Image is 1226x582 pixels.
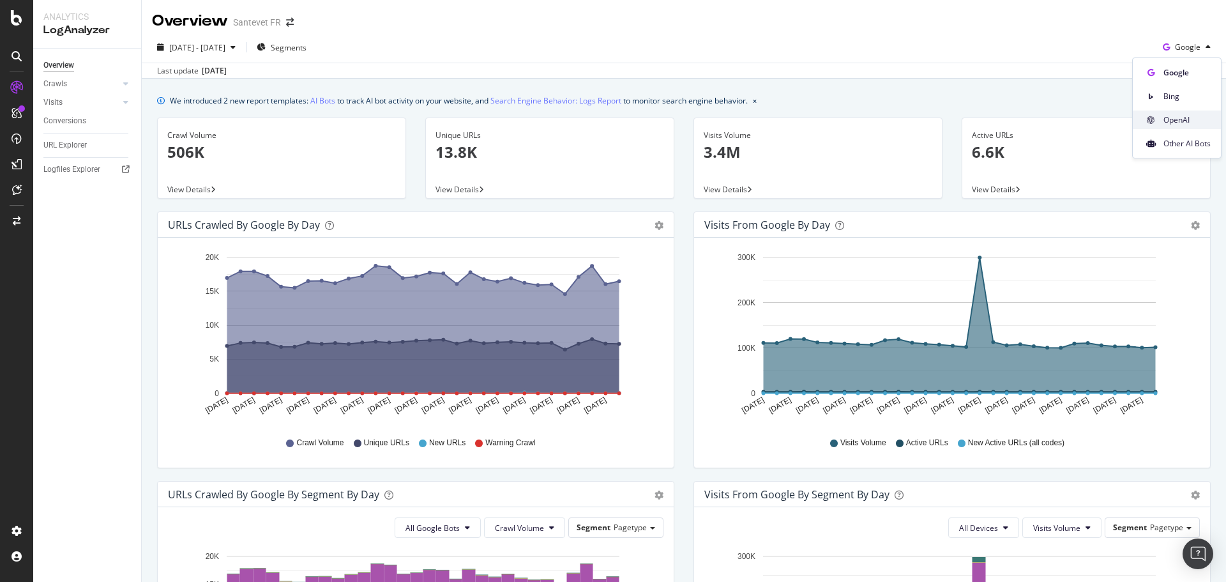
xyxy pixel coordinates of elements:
[484,517,565,538] button: Crawl Volume
[296,438,344,448] span: Crawl Volume
[738,298,755,307] text: 200K
[312,395,338,415] text: [DATE]
[1191,221,1200,230] div: gear
[983,395,1009,415] text: [DATE]
[495,523,544,533] span: Crawl Volume
[393,395,419,415] text: [DATE]
[740,395,766,415] text: [DATE]
[43,77,67,91] div: Crawls
[43,23,131,38] div: LogAnalyzer
[1158,37,1216,57] button: Google
[794,395,820,415] text: [DATE]
[1163,114,1211,126] span: OpenAI
[738,253,755,262] text: 300K
[1065,395,1091,415] text: [DATE]
[209,355,219,364] text: 5K
[972,184,1015,195] span: View Details
[1011,395,1036,415] text: [DATE]
[43,163,132,176] a: Logfiles Explorer
[152,10,228,32] div: Overview
[768,395,793,415] text: [DATE]
[157,94,1211,107] div: info banner
[957,395,982,415] text: [DATE]
[43,77,119,91] a: Crawls
[233,16,281,29] div: Santevet FR
[43,59,132,72] a: Overview
[43,139,132,152] a: URL Explorer
[405,523,460,533] span: All Google Bots
[875,395,901,415] text: [DATE]
[1163,67,1211,79] span: Google
[1033,523,1080,533] span: Visits Volume
[577,522,610,533] span: Segment
[738,552,755,561] text: 300K
[1150,522,1183,533] span: Pagetype
[258,395,284,415] text: [DATE]
[206,287,219,296] text: 15K
[435,130,664,141] div: Unique URLs
[704,184,747,195] span: View Details
[501,395,527,415] text: [DATE]
[821,395,847,415] text: [DATE]
[429,438,465,448] span: New URLs
[204,395,229,415] text: [DATE]
[738,344,755,353] text: 100K
[849,395,874,415] text: [DATE]
[43,114,132,128] a: Conversions
[215,389,219,398] text: 0
[972,141,1200,163] p: 6.6K
[435,141,664,163] p: 13.8K
[447,395,473,415] text: [DATE]
[286,18,294,27] div: arrow-right-arrow-left
[655,491,663,500] div: gear
[704,141,932,163] p: 3.4M
[614,522,647,533] span: Pagetype
[1022,517,1101,538] button: Visits Volume
[1183,539,1213,569] div: Open Intercom Messenger
[231,395,257,415] text: [DATE]
[972,130,1200,141] div: Active URLs
[948,517,1019,538] button: All Devices
[902,395,928,415] text: [DATE]
[43,96,119,109] a: Visits
[1119,395,1144,415] text: [DATE]
[959,523,998,533] span: All Devices
[152,37,241,57] button: [DATE] - [DATE]
[930,395,955,415] text: [DATE]
[310,94,335,107] a: AI Bots
[366,395,391,415] text: [DATE]
[968,438,1064,448] span: New Active URLs (all codes)
[43,59,74,72] div: Overview
[474,395,500,415] text: [DATE]
[206,321,219,330] text: 10K
[43,139,87,152] div: URL Explorer
[206,552,219,561] text: 20K
[364,438,409,448] span: Unique URLs
[490,94,621,107] a: Search Engine Behavior: Logs Report
[167,184,211,195] span: View Details
[1113,522,1147,533] span: Segment
[168,218,320,231] div: URLs Crawled by Google by day
[206,253,219,262] text: 20K
[1163,91,1211,102] span: Bing
[556,395,581,415] text: [DATE]
[704,130,932,141] div: Visits Volume
[840,438,886,448] span: Visits Volume
[1163,138,1211,149] span: Other AI Bots
[202,65,227,77] div: [DATE]
[655,221,663,230] div: gear
[167,141,396,163] p: 506K
[168,248,659,425] svg: A chart.
[704,248,1195,425] svg: A chart.
[1175,42,1200,52] span: Google
[43,10,131,23] div: Analytics
[170,94,748,107] div: We introduced 2 new report templates: to track AI bot activity on your website, and to monitor se...
[1191,491,1200,500] div: gear
[43,163,100,176] div: Logfiles Explorer
[395,517,481,538] button: All Google Bots
[43,96,63,109] div: Visits
[420,395,446,415] text: [DATE]
[529,395,554,415] text: [DATE]
[169,42,225,53] span: [DATE] - [DATE]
